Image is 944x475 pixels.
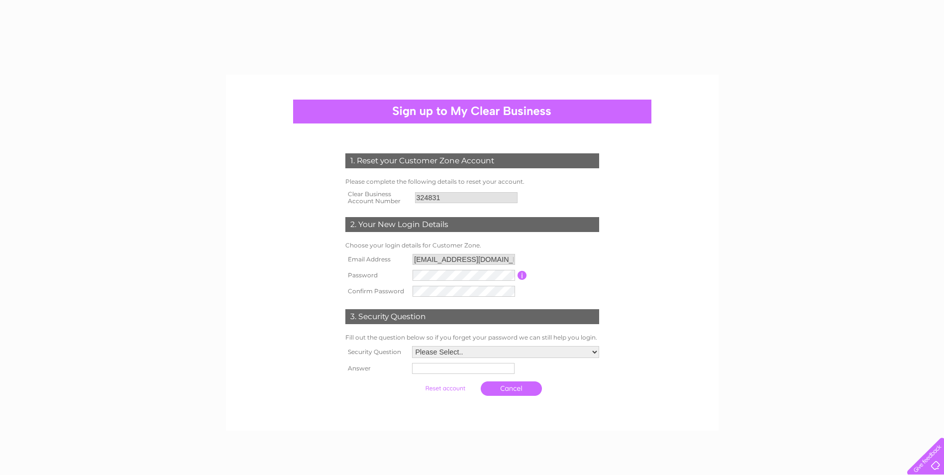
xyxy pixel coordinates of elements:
th: Password [343,267,411,283]
div: 2. Your New Login Details [345,217,599,232]
th: Email Address [343,251,411,267]
input: Information [518,271,527,280]
th: Clear Business Account Number [343,188,413,208]
th: Confirm Password [343,283,411,299]
input: Submit [415,381,476,395]
td: Fill out the question below so if you forget your password we can still help you login. [343,332,602,344]
td: Choose your login details for Customer Zone. [343,239,602,251]
div: 3. Security Question [345,309,599,324]
th: Answer [343,360,410,376]
a: Cancel [481,381,542,396]
div: 1. Reset your Customer Zone Account [345,153,599,168]
th: Security Question [343,344,410,360]
td: Please complete the following details to reset your account. [343,176,602,188]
